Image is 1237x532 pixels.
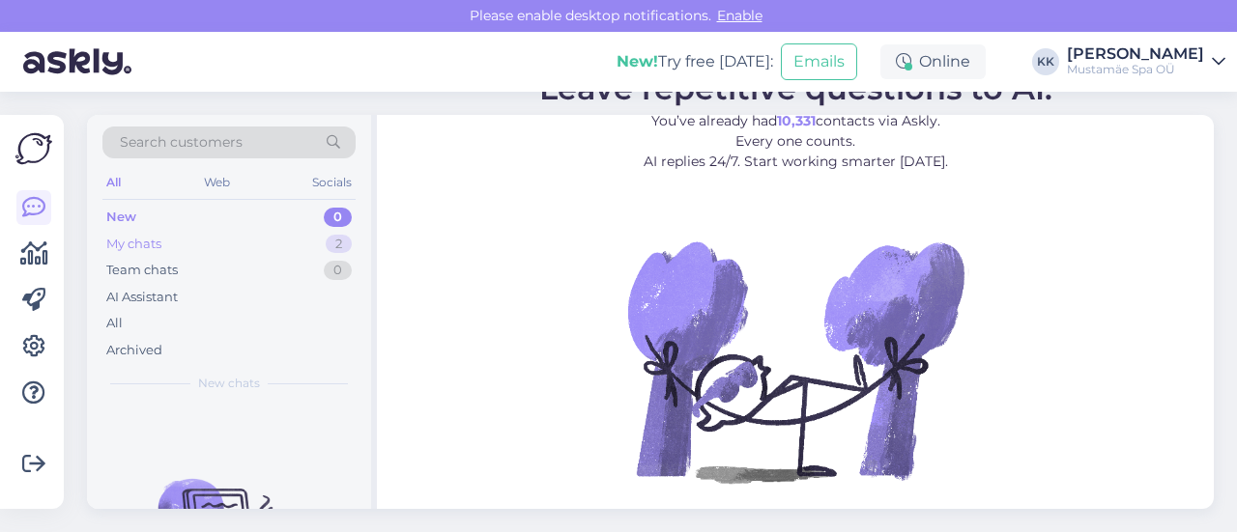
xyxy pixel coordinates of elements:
p: You’ve already had contacts via Askly. Every one counts. AI replies 24/7. Start working smarter [... [539,111,1052,172]
div: Online [880,44,986,79]
div: 0 [324,208,352,227]
span: Enable [711,7,768,24]
div: New [106,208,136,227]
div: All [102,170,125,195]
span: New chats [198,375,260,392]
div: 0 [324,261,352,280]
b: New! [617,52,658,70]
div: [PERSON_NAME] [1067,46,1204,62]
button: Emails [781,43,857,80]
img: Askly Logo [15,130,52,167]
div: Archived [106,341,162,360]
div: All [106,314,123,333]
div: Try free [DATE]: [617,50,773,73]
span: Search customers [120,132,243,153]
div: Mustamäe Spa OÜ [1067,62,1204,77]
div: KK [1032,48,1059,75]
b: 10,331 [777,112,816,129]
a: [PERSON_NAME]Mustamäe Spa OÜ [1067,46,1225,77]
div: Web [200,170,234,195]
div: Team chats [106,261,178,280]
div: Socials [308,170,356,195]
div: 2 [326,235,352,254]
div: My chats [106,235,161,254]
div: AI Assistant [106,288,178,307]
